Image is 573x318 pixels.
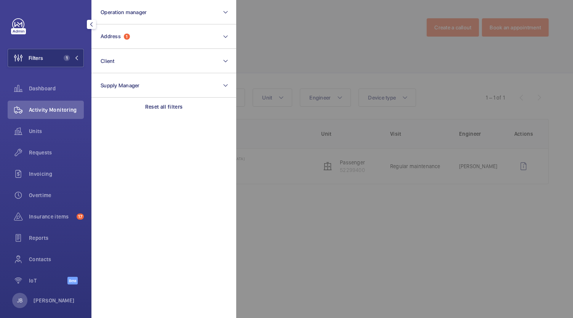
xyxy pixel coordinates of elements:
span: Filters [29,54,43,62]
span: Activity Monitoring [29,106,84,114]
button: Filters1 [8,49,84,67]
span: Insurance items [29,213,74,220]
p: JB [17,297,22,304]
span: 17 [77,214,84,220]
span: Reports [29,234,84,242]
span: Invoicing [29,170,84,178]
span: Units [29,127,84,135]
span: Overtime [29,191,84,199]
span: 1 [64,55,70,61]
span: Contacts [29,255,84,263]
span: Requests [29,149,84,156]
span: Dashboard [29,85,84,92]
span: Beta [67,277,78,284]
p: [PERSON_NAME] [34,297,75,304]
span: IoT [29,277,67,284]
